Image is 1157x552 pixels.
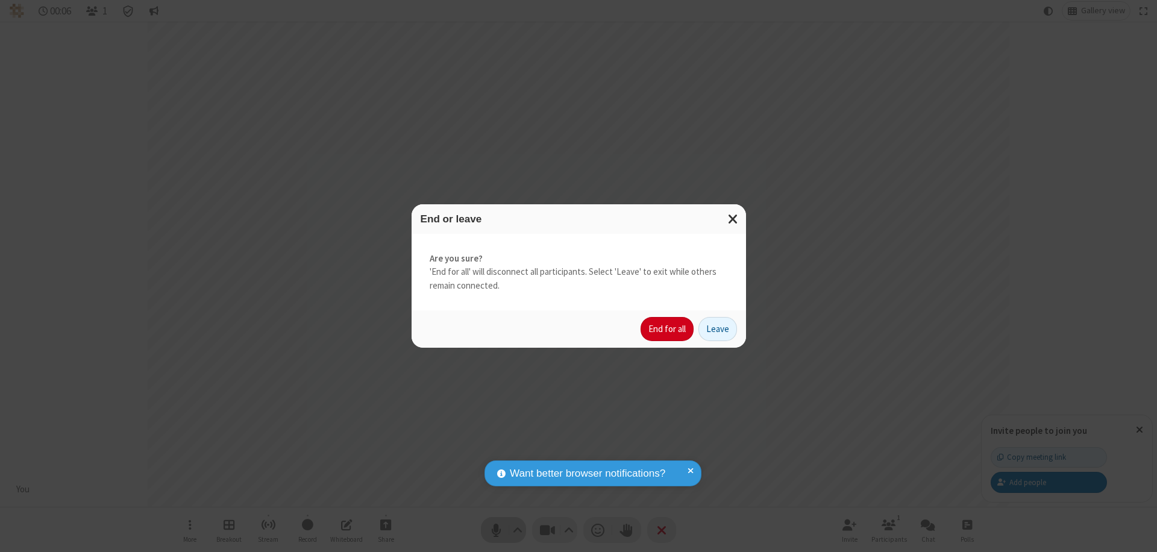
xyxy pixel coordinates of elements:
button: End for all [641,317,694,341]
button: Close modal [721,204,746,234]
strong: Are you sure? [430,252,728,266]
div: 'End for all' will disconnect all participants. Select 'Leave' to exit while others remain connec... [412,234,746,311]
span: Want better browser notifications? [510,466,665,481]
button: Leave [698,317,737,341]
h3: End or leave [421,213,737,225]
